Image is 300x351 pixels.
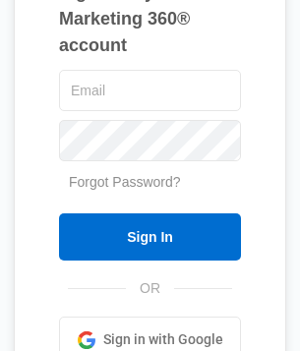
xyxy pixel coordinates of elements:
[69,174,181,190] a: Forgot Password?
[59,213,241,261] input: Sign In
[126,278,174,299] span: OR
[103,329,223,350] span: Sign in with Google
[59,70,241,111] input: Email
